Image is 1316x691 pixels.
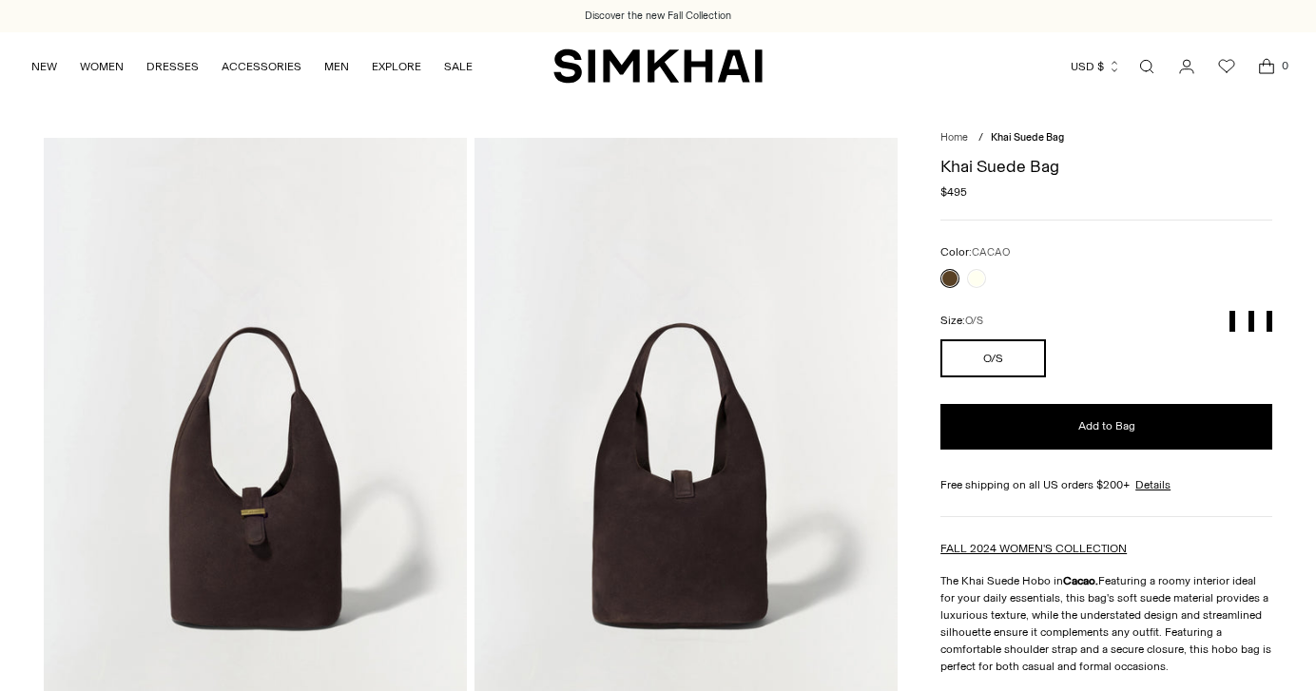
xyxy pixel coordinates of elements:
[1276,57,1293,74] span: 0
[146,46,199,87] a: DRESSES
[940,183,967,201] span: $495
[972,246,1010,259] span: CACAO
[940,339,1046,377] button: O/S
[940,404,1272,450] button: Add to Bag
[1208,48,1246,86] a: Wishlist
[80,46,124,87] a: WOMEN
[1063,574,1098,587] strong: Cacao.
[940,243,1010,261] label: Color:
[222,46,301,87] a: ACCESSORIES
[1071,46,1121,87] button: USD $
[978,130,983,146] div: /
[1078,418,1135,434] span: Add to Bag
[991,131,1064,144] span: Khai Suede Bag
[553,48,763,85] a: SIMKHAI
[940,130,1272,146] nav: breadcrumbs
[940,572,1272,675] p: The Khai Suede Hobo in Featuring a roomy interior ideal for your daily essentials, this bag's sof...
[372,46,421,87] a: EXPLORE
[1128,48,1166,86] a: Open search modal
[1135,476,1171,493] a: Details
[965,315,983,327] span: O/S
[1248,48,1286,86] a: Open cart modal
[585,9,731,24] a: Discover the new Fall Collection
[940,476,1272,493] div: Free shipping on all US orders $200+
[1168,48,1206,86] a: Go to the account page
[940,131,968,144] a: Home
[940,542,1127,555] a: FALL 2024 WOMEN'S COLLECTION
[324,46,349,87] a: MEN
[444,46,473,87] a: SALE
[940,312,983,330] label: Size:
[940,158,1272,175] h1: Khai Suede Bag
[31,46,57,87] a: NEW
